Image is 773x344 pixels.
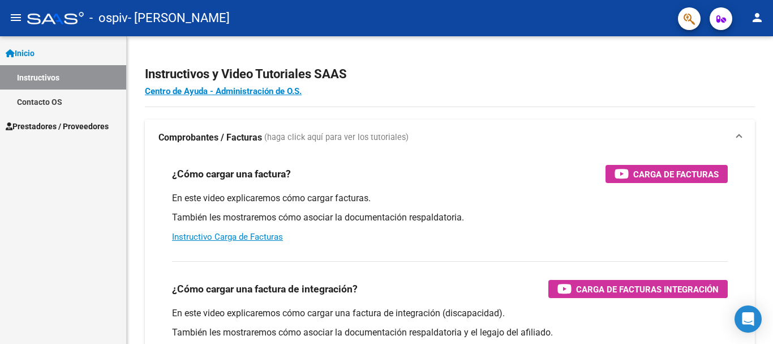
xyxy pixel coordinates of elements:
mat-expansion-panel-header: Comprobantes / Facturas (haga click aquí para ver los tutoriales) [145,120,755,156]
h3: ¿Cómo cargar una factura de integración? [172,281,358,297]
h3: ¿Cómo cargar una factura? [172,166,291,182]
span: Carga de Facturas Integración [576,282,719,296]
p: En este video explicaremos cómo cargar facturas. [172,192,728,205]
span: (haga click aquí para ver los tutoriales) [264,131,409,144]
p: También les mostraremos cómo asociar la documentación respaldatoria. [172,211,728,224]
p: También les mostraremos cómo asociar la documentación respaldatoria y el legajo del afiliado. [172,326,728,339]
strong: Comprobantes / Facturas [158,131,262,144]
a: Instructivo Carga de Facturas [172,232,283,242]
div: Open Intercom Messenger [735,305,762,333]
h2: Instructivos y Video Tutoriales SAAS [145,63,755,85]
button: Carga de Facturas [605,165,728,183]
mat-icon: menu [9,11,23,24]
a: Centro de Ayuda - Administración de O.S. [145,86,302,96]
span: - ospiv [89,6,128,31]
span: Carga de Facturas [633,167,719,181]
span: - [PERSON_NAME] [128,6,230,31]
button: Carga de Facturas Integración [548,280,728,298]
mat-icon: person [750,11,764,24]
span: Inicio [6,47,35,60]
p: En este video explicaremos cómo cargar una factura de integración (discapacidad). [172,307,728,320]
span: Prestadores / Proveedores [6,120,109,133]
